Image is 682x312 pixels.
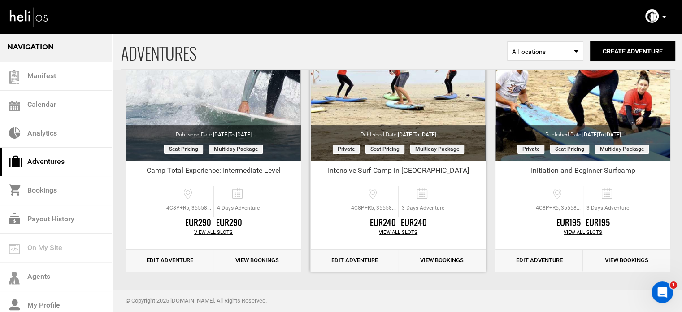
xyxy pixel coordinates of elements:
[365,145,404,154] span: Seat Pricing
[214,204,263,212] span: 4 Days Adventure
[495,125,670,139] div: Published Date:
[507,41,583,61] span: Select box activate
[126,166,301,179] div: Camp Total Experience: Intermediate Level
[164,145,203,154] span: Seat Pricing
[126,217,301,229] div: EUR290 - EUR290
[517,145,544,154] span: Private
[126,229,301,236] div: View All Slots
[229,132,252,138] span: to [DATE]
[534,204,583,212] span: 4C8P+R5, 35558 Caleta de Famara, [GEOGRAPHIC_DATA], [GEOGRAPHIC_DATA]
[495,166,670,179] div: Initiation and Beginner Surfcamp
[495,217,670,229] div: EUR195 - EUR195
[495,229,670,236] div: View All Slots
[349,204,398,212] span: 4C8P+R5, 35558 Caleta de Famara, [GEOGRAPHIC_DATA], [GEOGRAPHIC_DATA]
[583,250,670,272] a: View Bookings
[126,125,301,139] div: Published Date:
[512,47,578,56] span: All locations
[311,166,486,179] div: Intensive Surf Camp in [GEOGRAPHIC_DATA]
[595,145,649,154] span: Multiday package
[413,132,436,138] span: to [DATE]
[410,145,464,154] span: Multiday package
[399,204,447,212] span: 3 Days Adventure
[213,250,301,272] a: View Bookings
[590,41,675,61] button: Create Adventure
[398,132,436,138] span: [DATE]
[9,5,49,29] img: heli-logo
[126,250,213,272] a: Edit Adventure
[670,281,677,289] span: 1
[495,250,583,272] a: Edit Adventure
[311,250,398,272] a: Edit Adventure
[652,281,673,303] iframe: Intercom live chat
[598,132,621,138] span: to [DATE]
[311,229,486,236] div: View All Slots
[9,244,20,254] img: on_my_site.svg
[9,101,20,111] img: calendar.svg
[311,125,486,139] div: Published Date:
[582,132,621,138] span: [DATE]
[9,272,20,285] img: agents-icon.svg
[164,204,213,212] span: 4C8P+R5, 35558 Caleta de Famara, [GEOGRAPHIC_DATA], [GEOGRAPHIC_DATA]
[398,250,486,272] a: View Bookings
[209,145,263,154] span: Multiday package
[583,204,632,212] span: 3 Days Adventure
[311,217,486,229] div: EUR240 - EUR240
[550,145,589,154] span: Seat Pricing
[8,70,21,84] img: guest-list.svg
[333,145,360,154] span: Private
[213,132,252,138] span: [DATE]
[121,33,507,69] span: ADVENTURES
[645,9,659,23] img: fb50811a2d6ae1c902088148ecd6c9af.png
